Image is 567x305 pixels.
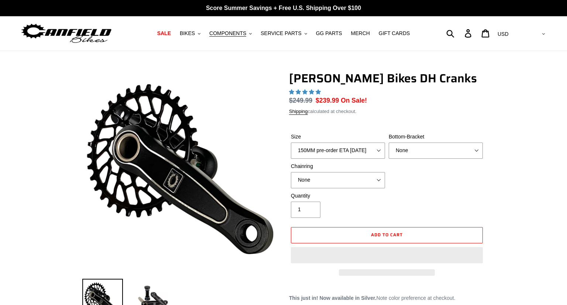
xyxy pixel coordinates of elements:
img: Canfield Bikes [20,22,113,45]
s: $249.99 [289,97,312,104]
input: Search [450,25,469,41]
label: Bottom-Bracket [389,133,483,141]
a: MERCH [347,28,374,38]
a: Shipping [289,109,308,115]
span: $239.99 [316,97,339,104]
button: Add to cart [291,227,483,243]
h1: [PERSON_NAME] Bikes DH Cranks [289,71,485,85]
label: Quantity [291,192,385,200]
a: GIFT CARDS [375,28,414,38]
span: SALE [157,30,171,37]
span: COMPONENTS [209,30,246,37]
button: SERVICE PARTS [257,28,310,38]
strong: This just in! Now available in Silver. [289,295,377,301]
div: calculated at checkout. [289,108,485,115]
a: GG PARTS [312,28,346,38]
span: 4.91 stars [289,89,322,95]
button: COMPONENTS [206,28,255,38]
a: SALE [154,28,175,38]
span: MERCH [351,30,370,37]
span: SERVICE PARTS [261,30,301,37]
span: BIKES [180,30,195,37]
span: Add to cart [371,231,403,238]
span: GIFT CARDS [379,30,410,37]
label: Chainring [291,162,385,170]
img: Canfield Bikes DH Cranks [84,73,276,265]
span: GG PARTS [316,30,342,37]
p: Note color preference at checkout. [289,294,485,302]
button: BIKES [176,28,204,38]
label: Size [291,133,385,141]
span: On Sale! [341,96,367,105]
